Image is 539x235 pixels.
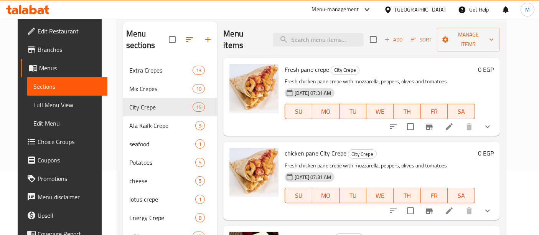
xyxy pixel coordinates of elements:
[292,89,334,97] span: [DATE] 07:31 AM
[123,172,218,190] div: cheese5
[348,150,376,159] span: City Crepe
[196,177,204,185] span: 5
[193,85,204,93] span: 10
[348,149,377,159] div: City Crepe
[129,103,193,112] span: City Crepe
[129,139,195,149] span: seafood
[285,188,312,203] button: SU
[123,98,218,116] div: City Crepe15
[369,190,391,201] span: WE
[443,30,494,49] span: Manage items
[343,106,364,117] span: TU
[164,31,180,48] span: Select all sections
[21,59,108,77] a: Menus
[483,206,492,215] svg: Show Choices
[460,202,478,220] button: delete
[38,192,102,202] span: Menu disclaimer
[123,209,218,227] div: Energy Crepe8
[126,28,169,51] h2: Menu sections
[381,34,406,46] button: Add
[273,33,364,46] input: search
[21,40,108,59] a: Branches
[445,122,454,131] a: Edit menu item
[21,132,108,151] a: Choice Groups
[129,66,193,75] span: Extra Crepes
[381,34,406,46] span: Add item
[437,28,500,51] button: Manage items
[451,190,472,201] span: SA
[21,22,108,40] a: Edit Restaurant
[180,30,199,49] span: Sort sections
[129,195,195,204] div: lotus crepe
[195,213,205,222] div: items
[285,147,346,159] span: chicken pane City Crepe
[38,156,102,165] span: Coupons
[343,190,364,201] span: TU
[420,202,438,220] button: Branch-specific-item
[394,104,421,119] button: TH
[195,121,205,130] div: items
[21,188,108,206] a: Menu disclaimer
[33,119,102,128] span: Edit Menu
[384,202,402,220] button: sort-choices
[424,190,445,201] span: FR
[39,63,102,73] span: Menus
[229,64,279,113] img: Fresh pane crepe
[394,188,421,203] button: TH
[478,118,497,136] button: show more
[129,121,195,130] span: Ala Kaifk Crepe
[21,206,108,225] a: Upsell
[21,169,108,188] a: Promotions
[123,116,218,135] div: Ala Kaifk Crepe9
[451,106,472,117] span: SA
[193,104,204,111] span: 15
[448,104,475,119] button: SA
[193,66,205,75] div: items
[292,174,334,181] span: [DATE] 07:31 AM
[123,61,218,79] div: Extra Crepes13
[129,213,195,222] div: Energy Crepe
[312,104,340,119] button: MO
[195,158,205,167] div: items
[483,122,492,131] svg: Show Choices
[315,190,336,201] span: MO
[129,176,195,185] span: cheese
[312,5,359,14] div: Menu-management
[27,96,108,114] a: Full Menu View
[397,190,418,201] span: TH
[195,139,205,149] div: items
[406,34,437,46] span: Sort items
[123,153,218,172] div: Potatoes5
[195,176,205,185] div: items
[123,79,218,98] div: Mix Crepes10
[199,30,217,49] button: Add section
[38,211,102,220] span: Upsell
[409,34,434,46] button: Sort
[38,174,102,183] span: Promotions
[21,151,108,169] a: Coupons
[33,82,102,91] span: Sections
[129,84,193,93] div: Mix Crepes
[384,118,402,136] button: sort-choices
[285,161,475,170] p: Fresh chicken pane crepe with mozzarella, peppers, olives and tomatoes
[421,188,448,203] button: FR
[478,202,497,220] button: show more
[193,67,204,74] span: 13
[369,106,391,117] span: WE
[525,5,530,14] span: M
[448,188,475,203] button: SA
[196,141,204,148] span: 1
[460,118,478,136] button: delete
[193,103,205,112] div: items
[223,28,264,51] h2: Menu items
[288,190,309,201] span: SU
[366,104,394,119] button: WE
[38,137,102,146] span: Choice Groups
[27,77,108,96] a: Sections
[340,188,367,203] button: TU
